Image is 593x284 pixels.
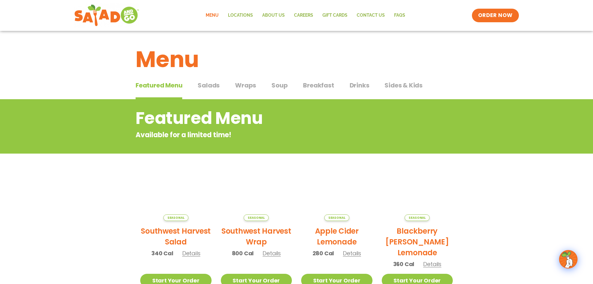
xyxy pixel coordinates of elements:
[352,8,389,23] a: Contact Us
[382,175,453,221] img: Product photo for Blackberry Bramble Lemonade
[258,8,289,23] a: About Us
[244,214,269,221] span: Seasonal
[201,8,410,23] nav: Menu
[393,260,414,268] span: 360 Cal
[221,175,292,221] img: Product photo for Southwest Harvest Wrap
[232,249,254,257] span: 800 Cal
[198,81,220,90] span: Salads
[201,8,223,23] a: Menu
[301,175,372,221] img: Product photo for Apple Cider Lemonade
[324,214,349,221] span: Seasonal
[350,81,369,90] span: Drinks
[136,78,457,100] div: Tabbed content
[318,8,352,23] a: GIFT CARDS
[136,130,408,140] p: Available for a limited time!
[303,81,334,90] span: Breakfast
[389,8,410,23] a: FAQs
[223,8,258,23] a: Locations
[136,106,408,131] h2: Featured Menu
[271,81,288,90] span: Soup
[235,81,256,90] span: Wraps
[382,226,453,258] h2: Blackberry [PERSON_NAME] Lemonade
[472,9,519,22] a: ORDER NOW
[313,249,334,257] span: 280 Cal
[136,43,457,76] h1: Menu
[343,249,361,257] span: Details
[163,214,188,221] span: Seasonal
[221,226,292,247] h2: Southwest Harvest Wrap
[478,12,513,19] span: ORDER NOW
[182,249,200,257] span: Details
[140,175,212,221] img: Product photo for Southwest Harvest Salad
[136,81,182,90] span: Featured Menu
[301,226,372,247] h2: Apple Cider Lemonade
[405,214,430,221] span: Seasonal
[74,3,139,28] img: new-SAG-logo-768×292
[263,249,281,257] span: Details
[289,8,318,23] a: Careers
[385,81,423,90] span: Sides & Kids
[560,251,577,268] img: wpChatIcon
[140,226,212,247] h2: Southwest Harvest Salad
[423,260,441,268] span: Details
[151,249,173,257] span: 340 Cal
